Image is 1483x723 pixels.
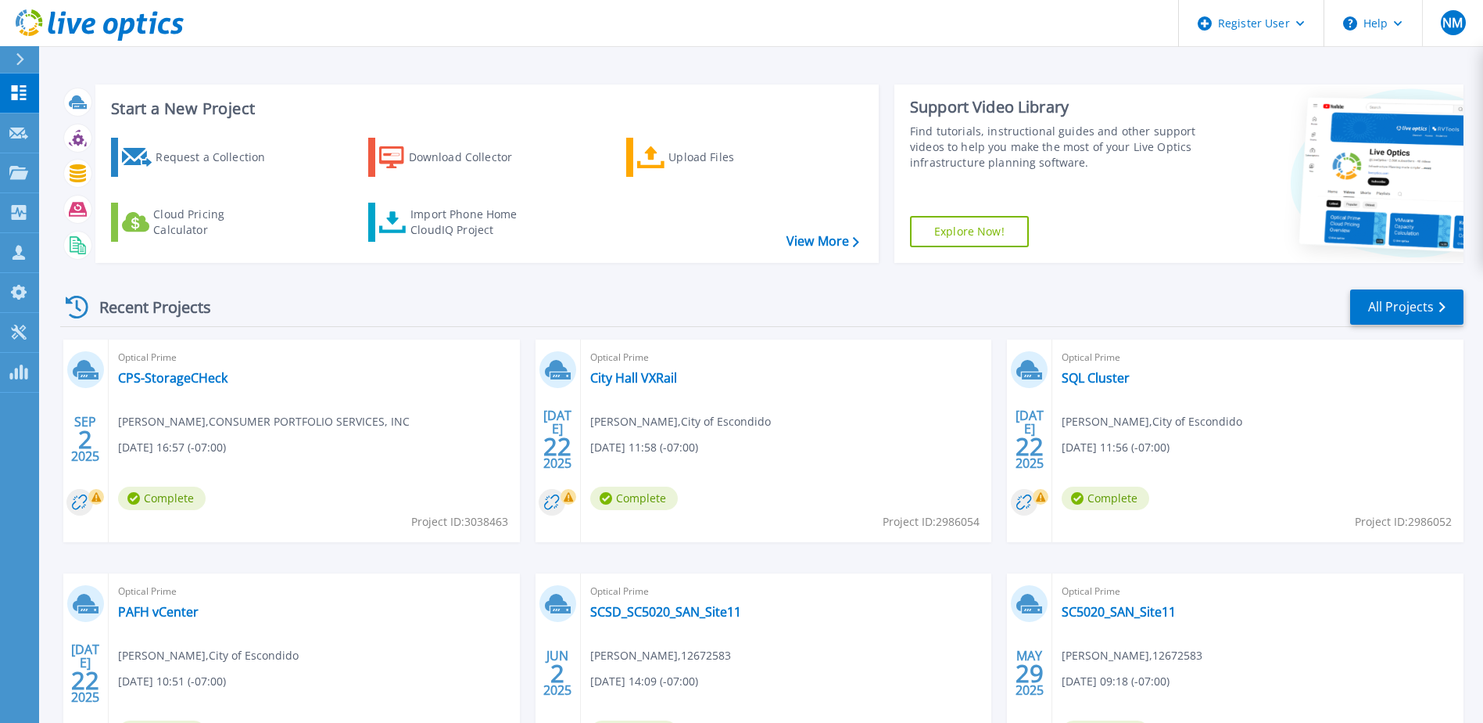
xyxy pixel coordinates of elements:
[626,138,801,177] a: Upload Files
[590,370,677,386] a: City Hall VXRail
[590,583,983,600] span: Optical Prime
[409,142,534,173] div: Download Collector
[910,216,1029,247] a: Explore Now!
[1062,583,1454,600] span: Optical Prime
[153,207,278,238] div: Cloud Pricing Calculator
[411,513,508,531] span: Project ID: 3038463
[156,142,281,173] div: Request a Collection
[1015,645,1044,702] div: MAY 2025
[1016,667,1044,680] span: 29
[118,439,226,456] span: [DATE] 16:57 (-07:00)
[78,433,92,446] span: 2
[111,138,285,177] a: Request a Collection
[118,370,227,386] a: CPS-StorageCHeck
[1062,370,1130,386] a: SQL Cluster
[590,413,771,430] span: [PERSON_NAME] , City of Escondido
[590,349,983,366] span: Optical Prime
[118,413,410,430] span: [PERSON_NAME] , CONSUMER PORTFOLIO SERVICES, INC
[590,604,741,620] a: SCSD_SC5020_SAN_Site11
[60,288,232,326] div: Recent Projects
[590,673,698,690] span: [DATE] 14:09 (-07:00)
[118,349,510,366] span: Optical Prime
[590,487,678,510] span: Complete
[1016,440,1044,453] span: 22
[543,645,572,702] div: JUN 2025
[1062,487,1149,510] span: Complete
[71,674,99,687] span: 22
[1350,290,1463,325] a: All Projects
[1442,16,1463,29] span: NM
[786,234,859,249] a: View More
[543,440,571,453] span: 22
[550,667,564,680] span: 2
[1015,411,1044,468] div: [DATE] 2025
[910,124,1200,171] div: Find tutorials, instructional guides and other support videos to help you make the most of your L...
[1062,647,1202,664] span: [PERSON_NAME] , 12672583
[118,673,226,690] span: [DATE] 10:51 (-07:00)
[543,411,572,468] div: [DATE] 2025
[118,647,299,664] span: [PERSON_NAME] , City of Escondido
[590,647,731,664] span: [PERSON_NAME] , 12672583
[590,439,698,456] span: [DATE] 11:58 (-07:00)
[111,100,858,117] h3: Start a New Project
[410,207,532,238] div: Import Phone Home CloudIQ Project
[70,645,100,702] div: [DATE] 2025
[1062,349,1454,366] span: Optical Prime
[118,604,199,620] a: PAFH vCenter
[1355,513,1452,531] span: Project ID: 2986052
[1062,413,1242,430] span: [PERSON_NAME] , City of Escondido
[118,583,510,600] span: Optical Prime
[883,513,980,531] span: Project ID: 2986054
[910,97,1200,117] div: Support Video Library
[1062,673,1170,690] span: [DATE] 09:18 (-07:00)
[368,138,543,177] a: Download Collector
[70,411,100,468] div: SEP 2025
[118,487,206,510] span: Complete
[668,142,793,173] div: Upload Files
[1062,439,1170,456] span: [DATE] 11:56 (-07:00)
[1062,604,1176,620] a: SC5020_SAN_Site11
[111,203,285,242] a: Cloud Pricing Calculator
